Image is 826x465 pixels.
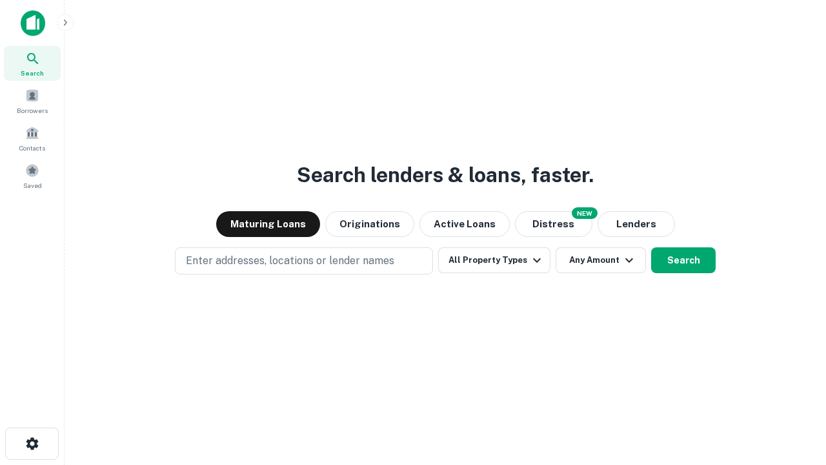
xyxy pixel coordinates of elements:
[761,362,826,424] iframe: Chat Widget
[21,10,45,36] img: capitalize-icon.png
[4,83,61,118] a: Borrowers
[598,211,675,237] button: Lenders
[572,207,598,219] div: NEW
[4,158,61,193] a: Saved
[515,211,592,237] button: Search distressed loans with lien and other non-mortgage details.
[21,68,44,78] span: Search
[4,121,61,156] a: Contacts
[556,247,646,273] button: Any Amount
[419,211,510,237] button: Active Loans
[186,253,394,269] p: Enter addresses, locations or lender names
[4,46,61,81] a: Search
[651,247,716,273] button: Search
[325,211,414,237] button: Originations
[19,143,45,153] span: Contacts
[438,247,550,273] button: All Property Types
[175,247,433,274] button: Enter addresses, locations or lender names
[17,105,48,116] span: Borrowers
[216,211,320,237] button: Maturing Loans
[297,160,594,191] h3: Search lenders & loans, faster.
[23,180,42,191] span: Saved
